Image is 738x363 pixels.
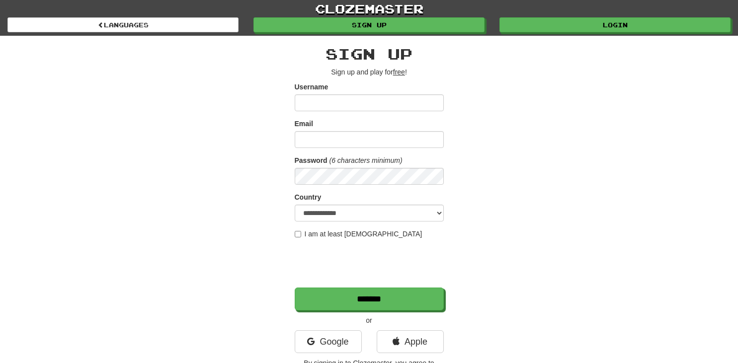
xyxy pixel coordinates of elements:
a: Login [499,17,731,32]
p: or [295,315,444,325]
iframe: reCAPTCHA [295,244,446,283]
a: Apple [377,330,444,353]
h2: Sign up [295,46,444,62]
input: I am at least [DEMOGRAPHIC_DATA] [295,231,301,237]
label: Country [295,192,322,202]
a: Sign up [253,17,485,32]
u: free [393,68,405,76]
p: Sign up and play for ! [295,67,444,77]
label: Password [295,155,328,165]
label: I am at least [DEMOGRAPHIC_DATA] [295,229,422,239]
label: Username [295,82,328,92]
a: Google [295,330,362,353]
a: Languages [7,17,239,32]
label: Email [295,119,313,129]
em: (6 characters minimum) [329,156,403,164]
